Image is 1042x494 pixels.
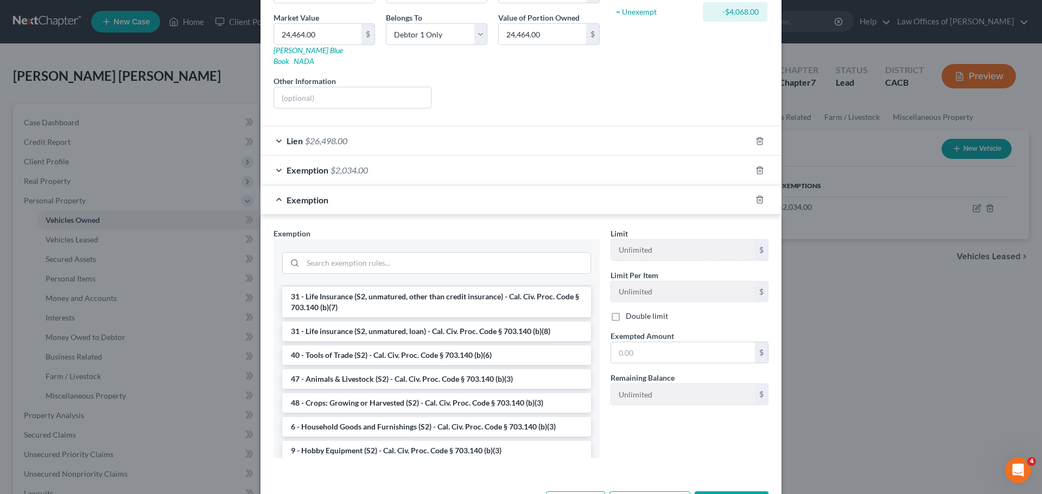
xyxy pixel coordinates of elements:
[611,331,674,341] span: Exempted Amount
[711,7,759,17] div: -$4,068.00
[282,441,591,460] li: 9 - Hobby Equipment (S2) - Cal. Civ. Proc. Code § 703.140 (b)(3)
[287,165,328,175] span: Exemption
[274,87,431,108] input: (optional)
[611,384,755,405] input: --
[755,281,768,302] div: $
[755,240,768,260] div: $
[274,12,319,23] label: Market Value
[303,253,590,273] input: Search exemption rules...
[499,24,586,44] input: 0.00
[611,281,755,302] input: --
[282,417,591,437] li: 6 - Household Goods and Furnishings (S2) - Cal. Civ. Proc. Code § 703.140 (b)(3)
[305,136,347,146] span: $26,498.00
[282,345,591,365] li: 40 - Tools of Trade (S2) - Cal. Civ. Proc. Code § 703.140 (b)(6)
[616,7,698,17] div: = Unexempt
[287,195,328,205] span: Exemption
[611,229,628,238] span: Limit
[274,24,361,44] input: 0.00
[498,12,580,23] label: Value of Portion Owned
[274,229,310,238] span: Exemption
[294,56,314,66] a: NADA
[611,270,658,281] label: Limit Per Item
[611,342,755,363] input: 0.00
[1005,457,1031,483] iframe: Intercom live chat
[611,372,675,383] label: Remaining Balance
[282,322,591,341] li: 31 - Life insurance (S2, unmatured, loan) - Cal. Civ. Proc. Code § 703.140 (b)(8)
[287,136,303,146] span: Lien
[331,165,368,175] span: $2,034.00
[274,75,336,87] label: Other Information
[611,240,755,260] input: --
[386,13,422,22] span: Belongs To
[282,369,591,389] li: 47 - Animals & Livestock (S2) - Cal. Civ. Proc. Code § 703.140 (b)(3)
[755,342,768,363] div: $
[282,393,591,413] li: 48 - Crops: Growing or Harvested (S2) - Cal. Civ. Proc. Code § 703.140 (b)(3)
[274,46,343,66] a: [PERSON_NAME] Blue Book
[361,24,374,44] div: $
[755,384,768,405] div: $
[626,311,668,322] label: Double limit
[282,287,591,317] li: 31 - Life Insurance (S2, unmatured, other than credit insurance) - Cal. Civ. Proc. Code § 703.140...
[1027,457,1036,466] span: 4
[586,24,599,44] div: $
